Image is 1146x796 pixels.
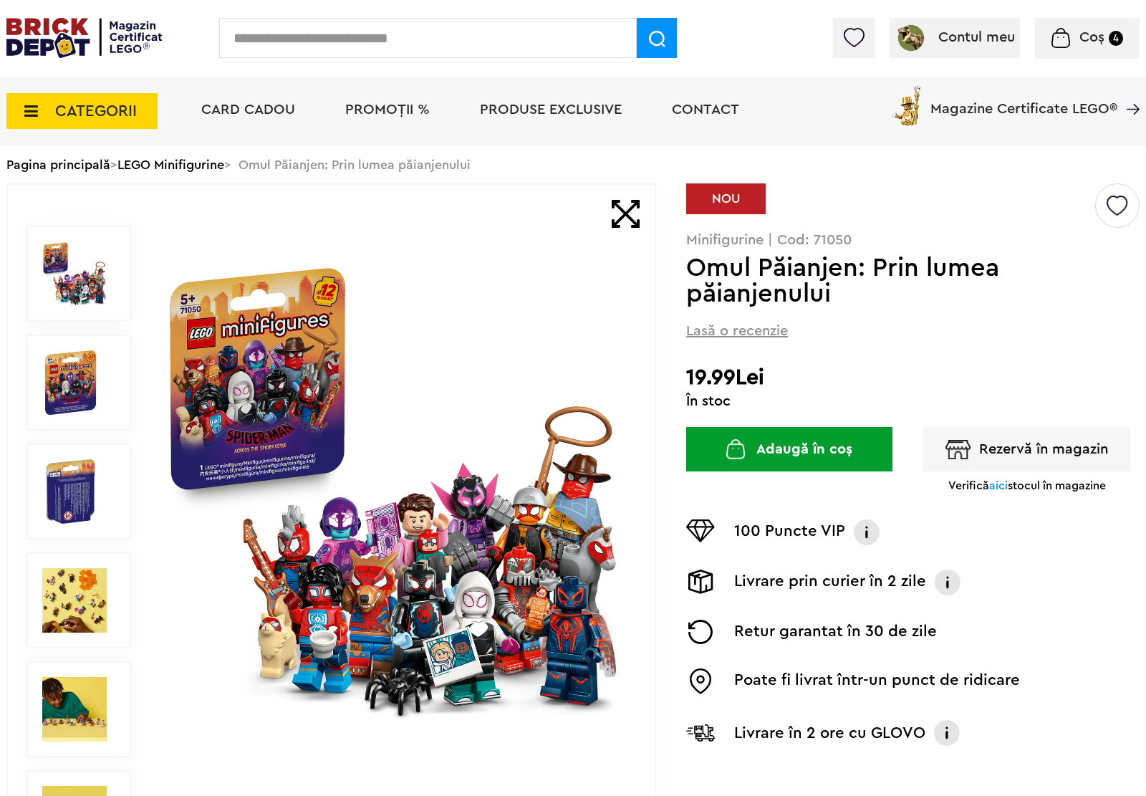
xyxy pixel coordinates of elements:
img: Omul Păianjen: Prin lumea păianjenului [42,241,107,306]
img: LEGO Minifigurine Omul Păianjen: Prin lumea păianjenului [42,677,107,742]
img: Omul Păianjen: Prin lumea păianjenului [163,261,624,722]
span: CATEGORII [55,103,137,119]
img: Seturi Lego Omul Păianjen: Prin lumea păianjenului [42,568,107,633]
a: Magazine Certificate LEGO® [1117,83,1140,97]
div: În stoc [686,394,1140,408]
p: Poate fi livrat într-un punct de ridicare [734,668,1020,694]
img: Info VIP [852,519,881,545]
span: Magazine Certificate LEGO® [930,83,1117,116]
a: Contact [672,102,739,117]
button: Rezervă în magazin [923,427,1130,471]
span: Lasă o recenzie [686,321,788,341]
p: Retur garantat în 30 de zile [734,620,937,644]
img: Omul Păianjen: Prin lumea păianjenului LEGO 71050 [42,459,99,524]
div: NOU [686,183,766,214]
img: Returnare [686,620,715,644]
div: > > Omul Păianjen: Prin lumea păianjenului [6,146,1140,183]
p: Livrare în 2 ore cu GLOVO [734,721,925,744]
small: 4 [1109,31,1123,46]
a: Produse exclusive [480,102,622,117]
a: PROMOȚII % [345,102,430,117]
a: Contul meu [895,30,1015,44]
img: Livrare [686,570,715,594]
img: Info livrare prin curier [933,570,962,595]
img: Livrare Glovo [686,724,715,742]
p: Livrare prin curier în 2 zile [734,570,926,595]
a: Pagina principală [6,158,110,171]
span: aici [989,480,1008,491]
h1: Omul Păianjen: Prin lumea păianjenului [686,255,1093,307]
img: Easybox [686,668,715,694]
button: Adaugă în coș [686,427,892,471]
p: Verifică stocul în magazine [948,479,1106,493]
p: Minifigurine | Cod: 71050 [686,233,1140,247]
span: Contul meu [938,30,1015,44]
p: 100 Puncte VIP [734,519,845,545]
a: LEGO Minifigurine [117,158,224,171]
img: Puncte VIP [686,519,715,542]
img: Info livrare cu GLOVO [933,719,961,747]
span: Coș [1079,30,1104,44]
a: Card Cadou [201,102,295,117]
h2: 19.99Lei [686,365,1140,390]
img: Omul Păianjen: Prin lumea păianjenului [42,350,99,415]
